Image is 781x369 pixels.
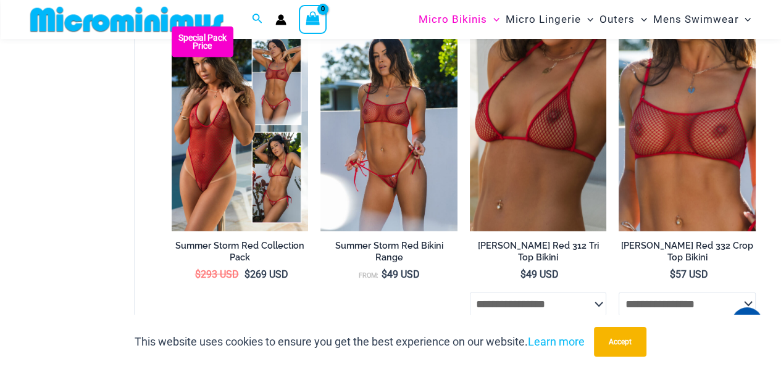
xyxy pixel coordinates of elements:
img: Summer Storm Red 332 Crop Top 449 Thong 02 [320,27,457,231]
bdi: 49 USD [520,268,559,280]
span: $ [195,268,201,280]
p: This website uses cookies to ensure you get the best experience on our website. [135,333,585,351]
span: Micro Lingerie [506,4,581,35]
bdi: 269 USD [244,268,288,280]
h2: Summer Storm Red Collection Pack [172,240,309,263]
span: $ [670,268,675,280]
a: View Shopping Cart, empty [299,5,327,33]
h2: [PERSON_NAME] Red 312 Tri Top Bikini [470,240,607,263]
a: OutersMenu ToggleMenu Toggle [596,4,650,35]
span: Outers [599,4,635,35]
a: [PERSON_NAME] Red 332 Crop Top Bikini [619,240,756,268]
span: Menu Toggle [487,4,499,35]
button: Accept [594,327,646,357]
span: Mens Swimwear [653,4,738,35]
a: Summer Storm Red Bikini Range [320,240,457,268]
a: Mens SwimwearMenu ToggleMenu Toggle [650,4,754,35]
h2: Summer Storm Red Bikini Range [320,240,457,263]
a: Summer Storm Red Collection Pack F Summer Storm Red Collection Pack BSummer Storm Red Collection ... [172,27,309,231]
span: From: [359,272,378,280]
bdi: 49 USD [382,268,420,280]
a: Account icon link [275,14,286,25]
img: Summer Storm Red Collection Pack F [172,27,309,231]
a: [PERSON_NAME] Red 312 Tri Top Bikini [470,240,607,268]
bdi: 293 USD [195,268,239,280]
bdi: 57 USD [670,268,708,280]
a: Summer Storm Red 312 Tri Top 01Summer Storm Red 312 Tri Top 449 Thong 04Summer Storm Red 312 Tri ... [470,27,607,231]
span: Menu Toggle [738,4,751,35]
a: Search icon link [252,12,263,27]
img: MM SHOP LOGO FLAT [25,6,228,33]
img: Summer Storm Red 312 Tri Top 01 [470,27,607,231]
a: Micro LingerieMenu ToggleMenu Toggle [503,4,596,35]
span: Menu Toggle [635,4,647,35]
span: Menu Toggle [581,4,593,35]
img: Summer Storm Red 332 Crop Top 01 [619,27,756,231]
span: $ [382,268,387,280]
span: $ [244,268,250,280]
a: Summer Storm Red 332 Crop Top 449 Thong 02Summer Storm Red 332 Crop Top 449 Thong 03Summer Storm ... [320,27,457,231]
a: Learn more [528,335,585,348]
span: $ [520,268,526,280]
nav: Site Navigation [414,2,756,37]
a: Micro BikinisMenu ToggleMenu Toggle [416,4,503,35]
b: Special Pack Price [172,34,233,50]
a: Summer Storm Red Collection Pack [172,240,309,268]
a: Summer Storm Red 332 Crop Top 01Summer Storm Red 332 Crop Top 449 Thong 03Summer Storm Red 332 Cr... [619,27,756,231]
span: Micro Bikinis [419,4,487,35]
h2: [PERSON_NAME] Red 332 Crop Top Bikini [619,240,756,263]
